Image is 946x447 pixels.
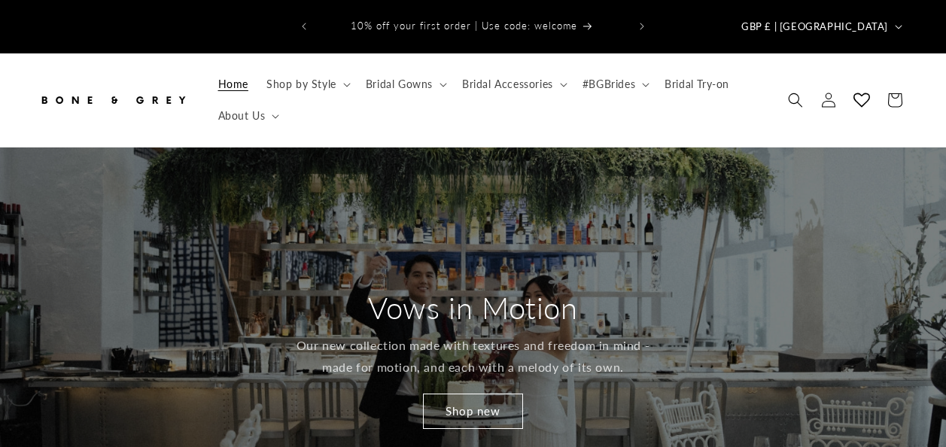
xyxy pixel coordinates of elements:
span: Shop by Style [266,78,336,91]
span: GBP £ | [GEOGRAPHIC_DATA] [741,20,888,35]
h2: Vows in Motion [368,288,577,327]
summary: Bridal Gowns [357,68,453,100]
p: Our new collection made with textures and freedom in mind - made for motion, and each with a melo... [294,335,652,379]
button: Previous announcement [287,12,321,41]
a: Shop new [423,393,523,428]
a: Bridal Try-on [656,68,738,100]
a: Bone and Grey Bridal [32,78,194,122]
button: GBP £ | [GEOGRAPHIC_DATA] [732,12,908,41]
span: Bridal Accessories [462,78,553,91]
summary: Bridal Accessories [453,68,573,100]
summary: #BGBrides [573,68,656,100]
span: Bridal Gowns [366,78,433,91]
a: Home [209,68,257,100]
span: Home [218,78,248,91]
span: About Us [218,109,266,123]
span: 10% off your first order | Use code: welcome [351,20,577,32]
span: Bridal Try-on [665,78,729,91]
summary: Shop by Style [257,68,357,100]
button: Next announcement [625,12,659,41]
span: #BGBrides [583,78,635,91]
summary: About Us [209,100,286,132]
summary: Search [779,84,812,117]
img: Bone and Grey Bridal [38,84,188,117]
